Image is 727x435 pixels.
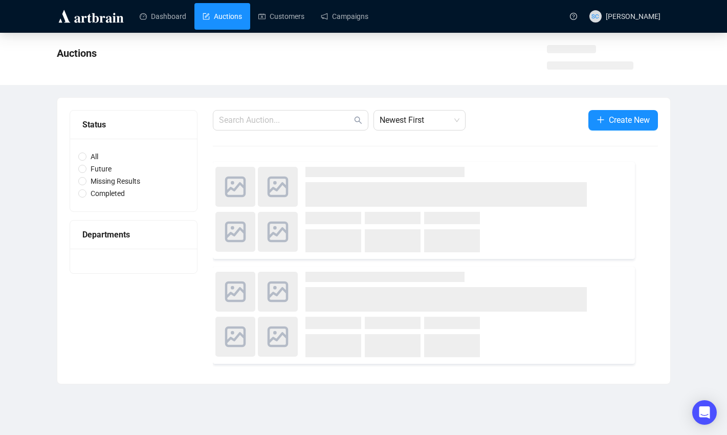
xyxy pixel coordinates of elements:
[321,3,368,30] a: Campaigns
[86,151,102,162] span: All
[380,111,459,130] span: Newest First
[215,272,255,312] img: photo.svg
[86,188,129,199] span: Completed
[82,118,185,131] div: Status
[258,212,298,252] img: photo.svg
[82,228,185,241] div: Departments
[588,110,658,130] button: Create New
[258,317,298,357] img: photo.svg
[609,114,650,126] span: Create New
[606,12,660,20] span: [PERSON_NAME]
[140,3,186,30] a: Dashboard
[258,3,304,30] a: Customers
[692,400,717,425] div: Open Intercom Messenger
[219,114,352,126] input: Search Auction...
[597,116,605,124] span: plus
[591,11,599,21] span: SC
[215,167,255,207] img: photo.svg
[570,13,577,20] span: question-circle
[203,3,242,30] a: Auctions
[258,272,298,312] img: photo.svg
[86,163,116,175] span: Future
[57,47,97,59] span: Auctions
[354,116,362,124] span: search
[215,212,255,252] img: photo.svg
[86,176,144,187] span: Missing Results
[57,8,125,25] img: logo
[258,167,298,207] img: photo.svg
[215,317,255,357] img: photo.svg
